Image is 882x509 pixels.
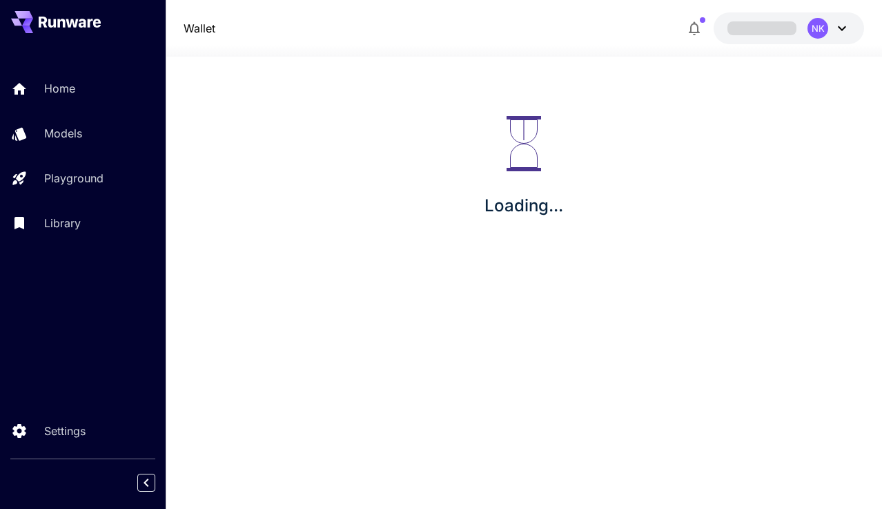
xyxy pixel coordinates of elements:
a: Wallet [184,20,215,37]
div: NK [807,18,828,39]
div: Collapse sidebar [148,470,166,495]
p: Home [44,80,75,97]
button: NK [714,12,864,44]
p: Library [44,215,81,231]
p: Loading... [484,193,563,218]
p: Playground [44,170,104,186]
button: Collapse sidebar [137,474,155,492]
p: Settings [44,423,86,439]
p: Models [44,125,82,142]
nav: breadcrumb [184,20,215,37]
